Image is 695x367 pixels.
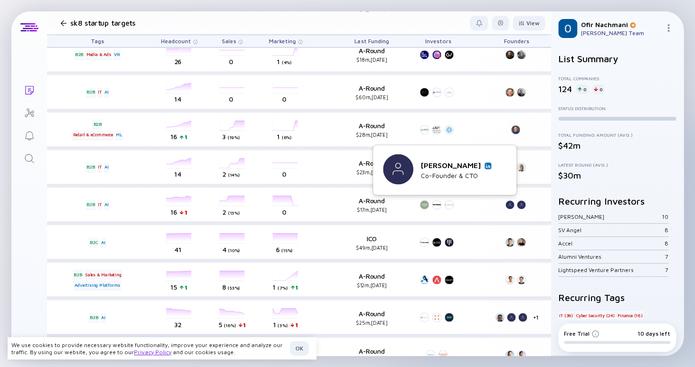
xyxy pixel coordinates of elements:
a: Search [11,146,47,169]
div: 7 [665,266,668,273]
div: A-Round [341,122,402,138]
div: SV Angel [558,226,665,234]
div: [PERSON_NAME] [558,213,662,220]
div: Advertising Platforms [74,280,121,290]
div: 10 days left [638,330,670,337]
div: Status Distribution [558,105,676,111]
div: Latest Round (Avg.) [558,162,676,168]
div: AI [100,312,106,322]
div: IT [97,87,103,97]
div: VR [113,50,121,59]
a: Reminders [11,123,47,146]
div: AI [104,162,110,172]
div: IT (38) [558,311,574,320]
div: $42m [558,141,676,151]
div: Investors [417,35,459,47]
h2: Recurring Investors [558,196,676,207]
div: $17m, [DATE] [341,207,402,213]
div: Founders [488,35,545,47]
div: + 1 [533,313,538,320]
div: We use cookies to provide necessary website functionality, improve your experience and analyze ou... [11,341,286,356]
div: ICO [341,234,402,250]
div: 8 [665,240,668,247]
div: B2B [89,312,99,322]
div: $30m [558,170,676,180]
div: AI [104,87,110,97]
div: Total Funding Amount (Avg.) [558,132,676,138]
div: Free Trial [564,330,599,337]
div: Accel [558,240,665,247]
img: Ofir Profile Picture [558,19,577,38]
div: Cyber Security (24) [575,311,615,320]
div: B2B [86,200,95,209]
div: $25m, [DATE] [341,319,402,325]
div: B2B [86,87,95,97]
button: View [513,16,545,30]
div: $12m, [DATE] [341,282,402,288]
div: B2C [89,237,99,247]
div: B2B [73,269,83,279]
div: A-Round [341,84,402,100]
span: Headcount [161,38,191,45]
div: Ofir Nachmani [581,20,661,28]
div: Co-Founder & CTO [421,171,491,179]
div: AI [100,237,106,247]
div: Finance (16) [617,311,644,320]
div: Tags [71,35,124,47]
div: Retail & eCommerce [72,130,114,140]
div: Total Companies [558,75,676,81]
div: Media & Ads [85,50,112,59]
div: 124 [558,84,572,94]
a: Lists [11,78,47,101]
div: $49m, [DATE] [341,244,402,250]
img: Rebecca Qian Linkedin Profile [486,163,490,168]
div: A-Round [341,47,402,63]
div: A-Round [341,309,402,325]
div: B2B [86,162,95,172]
div: $60m, [DATE] [341,94,402,100]
div: $18m, [DATE] [341,56,402,63]
a: Investor Map [11,101,47,123]
h2: Recurring Tags [558,292,676,303]
div: IT [97,162,103,172]
div: ML [115,130,123,140]
div: [PERSON_NAME] [421,161,491,169]
div: $23m, [DATE] [341,169,402,175]
div: Alumni Ventures [558,253,665,260]
div: 7 [665,253,668,260]
h1: sk8 startup targets [70,19,135,27]
div: $28m, [DATE] [341,132,402,138]
span: Last Funding [354,38,389,45]
button: OK [290,341,309,356]
div: A-Round [341,197,402,213]
div: A-Round [341,347,402,363]
a: Privacy Policy [134,348,171,356]
div: AI [104,200,110,209]
div: Sales & Marketing [84,269,123,279]
div: 0 [576,85,588,94]
div: Lightspeed Venture Partners [558,266,665,273]
div: 10 [662,213,668,220]
h2: List Summary [558,53,676,64]
div: 0 [592,85,604,94]
span: Marketing [269,38,296,45]
div: A-Round [341,272,402,288]
img: Rebecca Qian picture [383,154,413,185]
div: IT [97,200,103,209]
div: B2B [74,50,84,59]
img: Menu [665,24,672,32]
div: A-Round [341,159,402,175]
div: 8 [665,226,668,234]
span: Sales [222,38,236,45]
div: [PERSON_NAME] Team [581,29,661,37]
div: B2B [92,119,102,129]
